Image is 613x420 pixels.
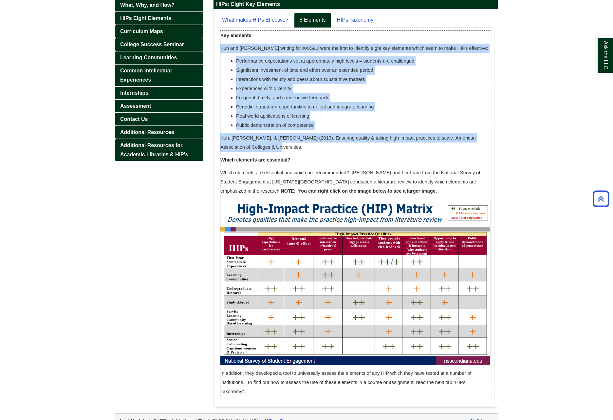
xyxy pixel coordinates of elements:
[120,68,172,83] span: Common Intellectual Experiences
[236,113,309,119] span: Real world applications of learning
[236,123,314,128] span: Public demonstration of competence
[115,87,203,99] a: Internships
[115,25,203,38] a: Curriculum Maps
[120,90,148,96] span: Internships
[115,113,203,125] a: Contact Us
[332,13,379,28] a: HIPs Taxonomy
[115,126,203,139] a: Additional Resources
[115,139,203,161] a: Additional Resources for Academic Libraries & HIP's
[217,13,293,28] a: What makes HIPs Effective?
[220,157,290,162] b: Which elements are essential?
[220,46,488,51] span: Kuh and [PERSON_NAME] writing for AAC&U were the first to identify eight key elements which seem ...
[115,100,203,112] a: Assessment
[236,67,373,73] span: Significant investment of time and effort over an extended period
[236,77,365,82] span: Interactions with faculty and peers about substantive matters
[220,371,471,394] span: In addition, they developed a tool to universally assess the elements of any HIP which they have ...
[120,55,177,60] span: Learning Communities
[120,143,188,157] span: Additional Resources for Academic Libraries & HIP's
[120,129,174,135] span: Additional Resources
[115,12,203,25] a: HIPs Eight Elements
[236,86,291,91] span: Experiences with diversity
[120,116,148,122] span: Contact Us
[236,95,328,100] span: Frequent, timely, and constructive feedback
[281,188,437,194] strong: NOTE: You can right click on the image below to see a larger image.
[120,2,175,8] span: What, Why, and How?
[236,58,414,64] span: Performance expectations set at appropriately high levels – students are challenged
[120,29,163,34] span: Curriculum Maps
[220,135,476,150] span: Kuh, [PERSON_NAME], & [PERSON_NAME] (2013). Ensuring quality & taking high-impact practices to sc...
[220,33,251,38] b: Key elements
[236,104,374,109] span: Periodic, structured opportunities to reflect and integrate learning
[590,194,611,203] a: Back to Top
[120,15,171,21] span: HIPs Eight Elements
[115,65,203,86] a: Common Intellectual Experiences
[294,13,331,28] a: 8 Elements
[115,38,203,51] a: College Success Seminar
[115,51,203,64] a: Learning Communities
[120,103,151,109] span: Assessment
[120,42,184,47] span: College Success Seminar
[220,170,480,194] span: Which elements are essential and which are recommended? [PERSON_NAME] and her team from the Natio...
